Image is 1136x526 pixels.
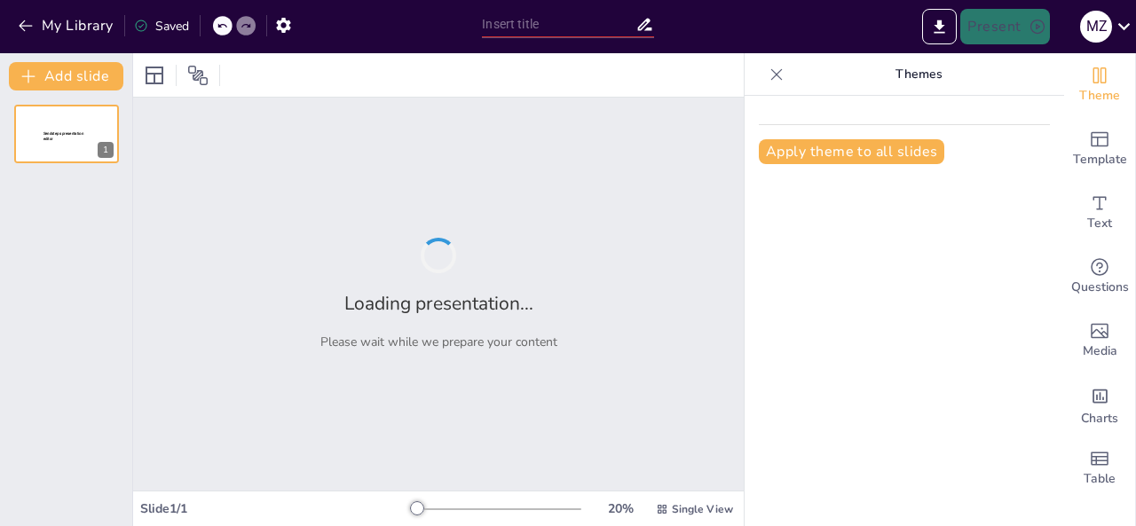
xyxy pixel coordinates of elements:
span: Template [1073,150,1127,169]
div: Slide 1 / 1 [140,500,411,517]
p: Please wait while we prepare your content [320,334,557,350]
button: M Z [1080,9,1112,44]
div: Add text boxes [1064,181,1135,245]
span: Single View [672,502,733,516]
h2: Loading presentation... [344,291,533,316]
span: Table [1084,469,1116,489]
button: My Library [13,12,121,40]
div: 20 % [599,500,642,517]
div: Get real-time input from your audience [1064,245,1135,309]
p: Themes [791,53,1046,96]
div: Layout [140,61,169,90]
button: Add slide [9,62,123,90]
span: Position [187,65,209,86]
div: Add images, graphics, shapes or video [1064,309,1135,373]
div: Add charts and graphs [1064,373,1135,436]
div: M Z [1080,11,1112,43]
div: Change the overall theme [1064,53,1135,117]
span: Charts [1081,409,1118,428]
div: 1 [98,142,114,158]
div: Add a table [1064,436,1135,500]
button: Export to PowerPoint [922,9,957,44]
span: Questions [1071,278,1129,297]
span: Sendsteps presentation editor [43,131,83,141]
div: Add ready made slides [1064,117,1135,181]
button: Apply theme to all slides [759,139,944,164]
button: Present [960,9,1049,44]
input: Insert title [482,12,635,37]
span: Text [1087,214,1112,233]
div: Saved [134,18,189,35]
span: Theme [1079,86,1120,106]
span: Media [1083,342,1117,361]
div: 1 [14,105,119,163]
